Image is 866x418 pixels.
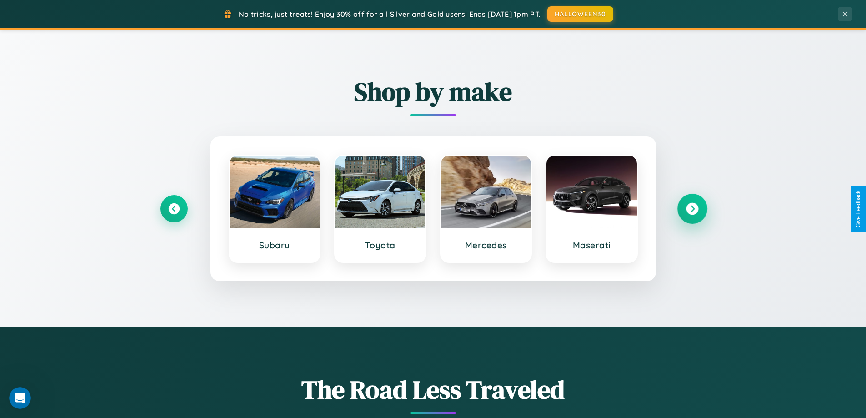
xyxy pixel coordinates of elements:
[160,74,706,109] h2: Shop by make
[855,191,861,227] div: Give Feedback
[239,240,311,251] h3: Subaru
[344,240,416,251] h3: Toyota
[450,240,522,251] h3: Mercedes
[160,372,706,407] h1: The Road Less Traveled
[556,240,628,251] h3: Maserati
[239,10,541,19] span: No tricks, just treats! Enjoy 30% off for all Silver and Gold users! Ends [DATE] 1pm PT.
[9,387,31,409] iframe: Intercom live chat
[547,6,613,22] button: HALLOWEEN30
